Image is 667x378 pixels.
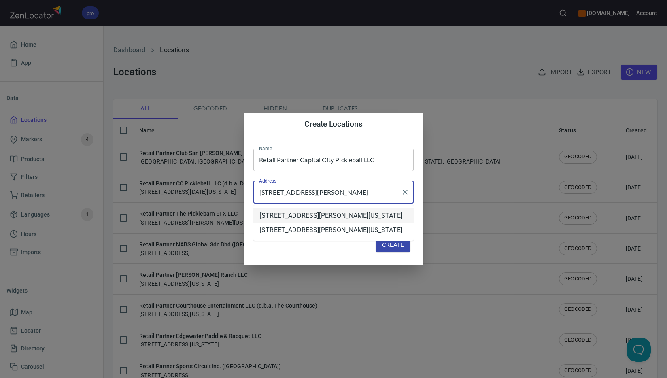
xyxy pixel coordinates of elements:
[382,240,404,250] span: Create
[253,223,414,238] li: [STREET_ADDRESS][PERSON_NAME][US_STATE]
[376,238,410,253] button: Create
[399,187,411,198] button: Clear
[253,208,414,223] li: [STREET_ADDRESS][PERSON_NAME][US_STATE]
[253,119,414,129] h4: Create Locations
